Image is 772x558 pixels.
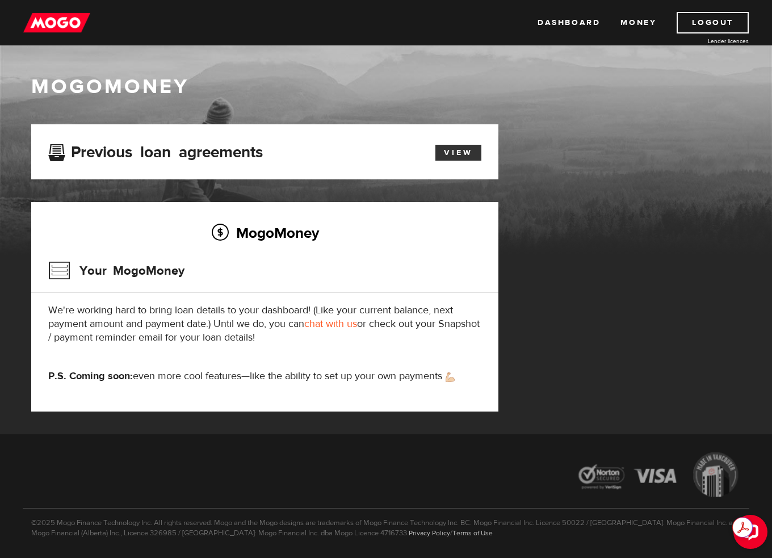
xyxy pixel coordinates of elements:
[435,145,481,161] a: View
[452,528,493,538] a: Terms of Use
[304,317,357,330] a: chat with us
[48,370,481,383] p: even more cool features—like the ability to set up your own payments
[48,221,481,245] h2: MogoMoney
[724,510,772,558] iframe: LiveChat chat widget
[48,143,263,158] h3: Previous loan agreements
[31,75,741,99] h1: MogoMoney
[446,372,455,382] img: strong arm emoji
[23,12,90,33] img: mogo_logo-11ee424be714fa7cbb0f0f49df9e16ec.png
[409,528,450,538] a: Privacy Policy
[23,508,749,538] p: ©2025 Mogo Finance Technology Inc. All rights reserved. Mogo and the Mogo designs are trademarks ...
[538,12,600,33] a: Dashboard
[677,12,749,33] a: Logout
[620,12,656,33] a: Money
[48,256,184,286] h3: Your MogoMoney
[568,444,749,508] img: legal-icons-92a2ffecb4d32d839781d1b4e4802d7b.png
[48,370,133,383] strong: P.S. Coming soon:
[664,37,749,45] a: Lender licences
[48,304,481,345] p: We're working hard to bring loan details to your dashboard! (Like your current balance, next paym...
